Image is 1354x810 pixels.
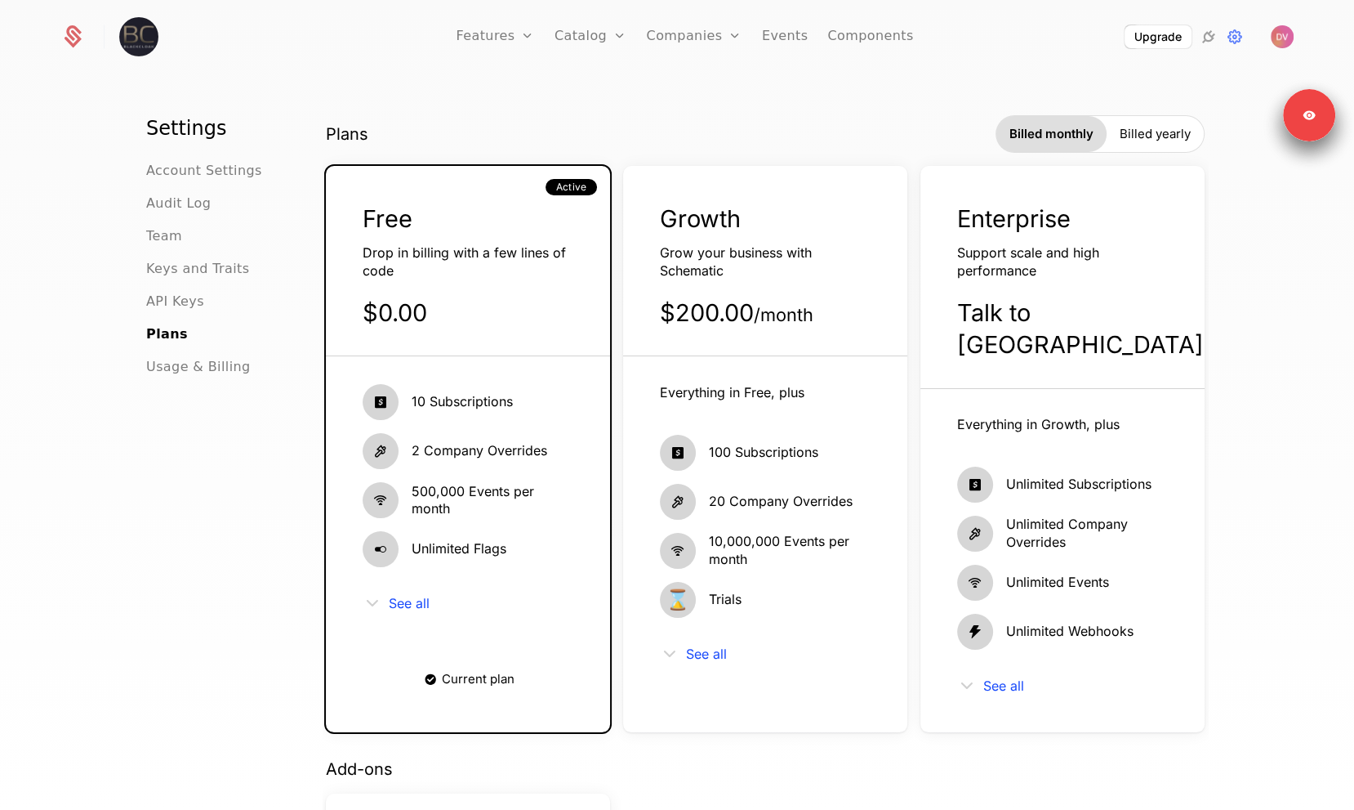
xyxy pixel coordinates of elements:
[556,181,586,194] span: Active
[660,298,813,327] span: $200.00
[957,614,993,650] i: thunder
[1199,27,1218,47] a: Integrations
[412,483,573,518] span: 500,000 Events per month
[1125,25,1191,48] button: Upgrade
[119,17,158,56] img: BlackCloak
[1271,25,1294,48] button: Open user button
[1120,126,1191,142] span: Billed yearly
[363,244,566,279] span: Drop in billing with a few lines of code
[660,484,696,520] i: hammer
[957,565,993,601] i: signal
[660,435,696,471] i: cashapp
[660,533,696,569] i: signal
[146,324,188,344] a: Plans
[422,671,439,687] i: check-rounded
[957,204,1071,233] span: Enterprise
[660,244,812,279] span: Grow your business with Schematic
[754,304,813,325] sub: / month
[709,591,742,609] span: Trials
[146,357,251,377] a: Usage & Billing
[1006,623,1134,641] span: Unlimited Webhooks
[709,533,871,568] span: 10,000,000 Events per month
[412,393,513,411] span: 10 Subscriptions
[363,384,399,420] i: cashapp
[146,259,249,279] a: Keys and Traits
[957,416,1120,432] span: Everything in Growth, plus
[363,531,399,567] i: boolean-on
[1006,574,1109,592] span: Unlimited Events
[660,582,696,618] span: ⌛
[146,292,204,311] a: API Keys
[957,467,993,503] i: cashapp
[146,161,262,181] a: Account Settings
[412,442,547,460] span: 2 Company Overrides
[957,516,993,552] i: hammer
[146,115,283,141] h1: Settings
[146,115,283,377] nav: Main
[146,226,182,246] a: Team
[686,647,727,660] span: See all
[363,433,399,469] i: hammer
[363,482,399,518] i: signal
[363,298,427,327] span: $0.00
[326,123,368,145] span: Plans
[709,444,818,462] span: 100 Subscriptions
[363,204,412,233] span: Free
[412,540,506,558] span: Unlimited Flags
[1225,27,1245,47] a: Settings
[957,298,1204,359] span: Talk to [GEOGRAPHIC_DATA]
[709,493,853,511] span: 20 Company Overrides
[146,194,211,213] a: Audit Log
[660,204,741,233] span: Growth
[363,593,382,613] i: chevron-down
[1009,126,1093,142] span: Billed monthly
[1006,476,1151,494] span: Unlimited Subscriptions
[1271,25,1294,48] img: Dan Vapit
[957,676,977,696] i: chevron-down
[957,244,1099,279] span: Support scale and high performance
[1006,516,1168,551] span: Unlimited Company Overrides
[660,384,804,401] span: Everything in Free, plus
[389,597,430,610] span: See all
[442,673,514,685] span: Current plan
[326,759,393,781] span: Add-ons
[983,679,1024,692] span: See all
[660,644,679,664] i: chevron-down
